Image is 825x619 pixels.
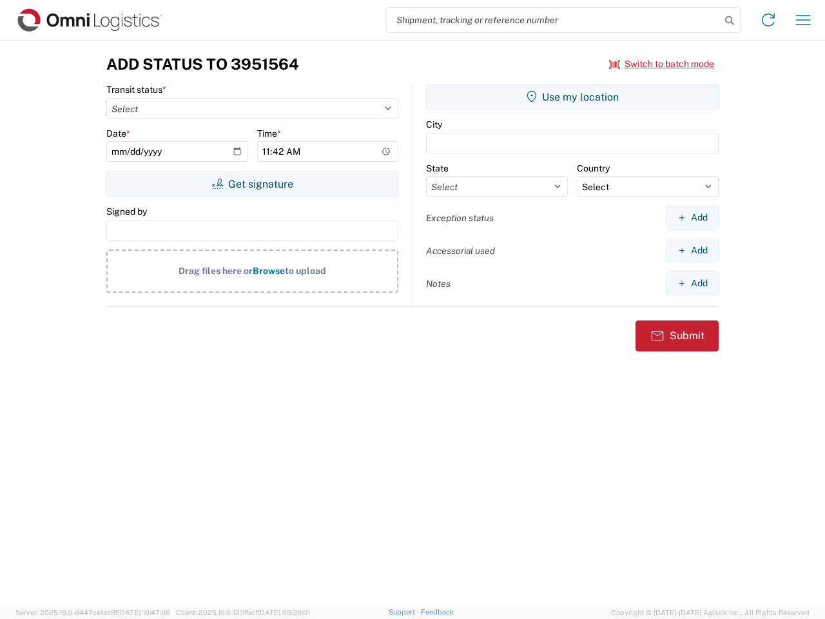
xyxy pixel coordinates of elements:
[285,266,326,276] span: to upload
[609,54,714,75] button: Switch to batch mode
[118,609,170,616] span: [DATE] 10:47:06
[426,84,719,110] button: Use my location
[426,245,495,257] label: Accessorial used
[258,609,310,616] span: [DATE] 09:39:01
[389,608,421,616] a: Support
[106,171,398,197] button: Get signature
[15,609,170,616] span: Server: 2025.19.0-d447cefac8f
[426,119,442,130] label: City
[636,320,719,351] button: Submit
[106,206,147,217] label: Signed by
[106,84,166,95] label: Transit status
[666,271,719,295] button: Add
[257,128,281,139] label: Time
[577,162,610,174] label: Country
[611,607,810,618] span: Copyright © [DATE]-[DATE] Agistix Inc., All Rights Reserved
[421,608,454,616] a: Feedback
[426,212,494,224] label: Exception status
[176,609,310,616] span: Client: 2025.19.0-129fbcf
[426,278,451,290] label: Notes
[387,8,721,32] input: Shipment, tracking or reference number
[666,239,719,262] button: Add
[106,55,299,74] h3: Add Status to 3951564
[179,266,253,276] span: Drag files here or
[666,206,719,230] button: Add
[253,266,285,276] span: Browse
[426,162,449,174] label: State
[106,128,130,139] label: Date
